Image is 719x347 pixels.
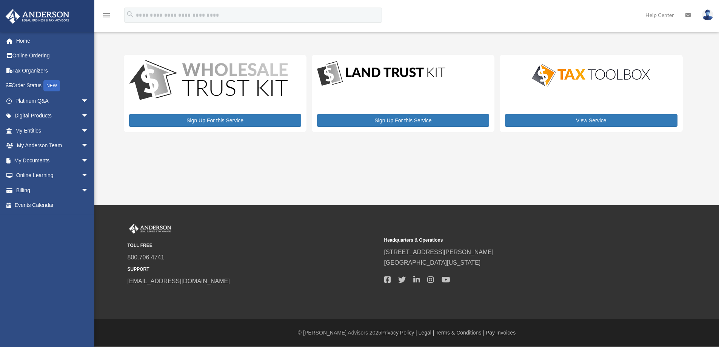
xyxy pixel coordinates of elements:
small: TOLL FREE [128,242,379,250]
a: My Documentsarrow_drop_down [5,153,100,168]
i: menu [102,11,111,20]
span: arrow_drop_down [81,138,96,154]
div: NEW [43,80,60,91]
span: arrow_drop_down [81,93,96,109]
img: LandTrust_lgo-1.jpg [317,60,445,88]
span: arrow_drop_down [81,168,96,184]
img: Anderson Advisors Platinum Portal [3,9,72,24]
a: Online Ordering [5,48,100,63]
a: menu [102,13,111,20]
div: © [PERSON_NAME] Advisors 2025 [94,328,719,338]
a: Order StatusNEW [5,78,100,94]
small: SUPPORT [128,265,379,273]
a: View Service [505,114,677,127]
a: Pay Invoices [486,330,516,336]
span: arrow_drop_down [81,183,96,198]
a: Tax Organizers [5,63,100,78]
img: User Pic [702,9,713,20]
a: Terms & Conditions | [436,330,484,336]
a: Digital Productsarrow_drop_down [5,108,96,123]
img: Anderson Advisors Platinum Portal [128,224,173,234]
span: arrow_drop_down [81,153,96,168]
a: Home [5,33,100,48]
small: Headquarters & Operations [384,236,636,244]
a: 800.706.4741 [128,254,165,261]
a: Sign Up For this Service [129,114,301,127]
img: WS-Trust-Kit-lgo-1.jpg [129,60,288,102]
a: Legal | [419,330,434,336]
a: My Entitiesarrow_drop_down [5,123,100,138]
a: [EMAIL_ADDRESS][DOMAIN_NAME] [128,278,230,284]
a: Platinum Q&Aarrow_drop_down [5,93,100,108]
span: arrow_drop_down [81,108,96,124]
a: Sign Up For this Service [317,114,489,127]
a: Online Learningarrow_drop_down [5,168,100,183]
a: My Anderson Teamarrow_drop_down [5,138,100,153]
a: Events Calendar [5,198,100,213]
a: Privacy Policy | [381,330,417,336]
a: Billingarrow_drop_down [5,183,100,198]
a: [GEOGRAPHIC_DATA][US_STATE] [384,259,481,266]
i: search [126,10,134,19]
span: arrow_drop_down [81,123,96,139]
a: [STREET_ADDRESS][PERSON_NAME] [384,249,494,255]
